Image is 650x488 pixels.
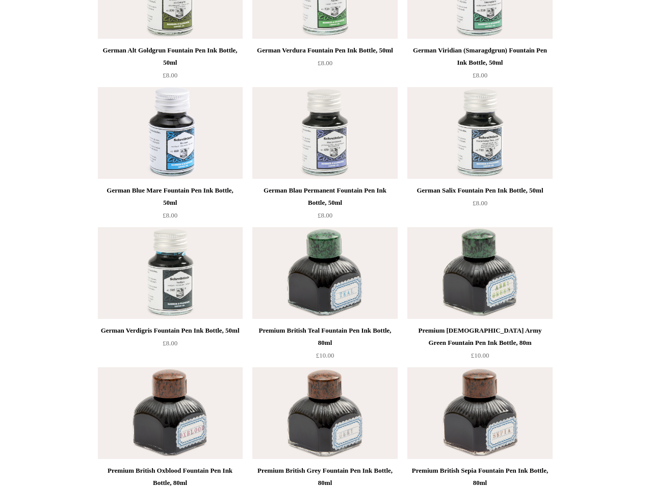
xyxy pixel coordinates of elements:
[407,367,552,459] img: Premium British Sepia Fountain Pen Ink Bottle, 80ml
[98,367,243,459] img: Premium British Oxblood Fountain Pen Ink Bottle, 80ml
[407,324,552,366] a: Premium [DEMOGRAPHIC_DATA] Army Green Fountain Pen Ink Bottle, 80m £10.00
[255,44,395,57] div: German Verdura Fountain Pen Ink Bottle, 50ml
[471,351,489,359] span: £10.00
[98,87,243,179] img: German Blue Mare Fountain Pen Ink Bottle, 50ml
[252,87,397,179] img: German Blau Permanent Fountain Pen Ink Bottle, 50ml
[252,227,397,319] a: Premium British Teal Fountain Pen Ink Bottle, 80ml Premium British Teal Fountain Pen Ink Bottle, ...
[407,227,552,319] img: Premium British Army Green Fountain Pen Ink Bottle, 80m
[252,367,397,459] img: Premium British Grey Fountain Pen Ink Bottle, 80ml
[410,184,550,197] div: German Salix Fountain Pen Ink Bottle, 50ml
[255,184,395,209] div: German Blau Permanent Fountain Pen Ink Bottle, 50ml
[407,184,552,226] a: German Salix Fountain Pen Ink Bottle, 50ml £8.00
[163,339,177,347] span: £8.00
[100,44,240,69] div: German Alt Goldgrun Fountain Pen Ink Bottle, 50ml
[98,184,243,226] a: German Blue Mare Fountain Pen Ink Bottle, 50ml £8.00
[407,87,552,179] a: German Salix Fountain Pen Ink Bottle, 50ml German Salix Fountain Pen Ink Bottle, 50ml
[98,227,243,319] a: German Verdigris Fountain Pen Ink Bottle, 50ml German Verdigris Fountain Pen Ink Bottle, 50ml
[316,351,334,359] span: £10.00
[252,87,397,179] a: German Blau Permanent Fountain Pen Ink Bottle, 50ml German Blau Permanent Fountain Pen Ink Bottle...
[163,71,177,79] span: £8.00
[98,87,243,179] a: German Blue Mare Fountain Pen Ink Bottle, 50ml German Blue Mare Fountain Pen Ink Bottle, 50ml
[98,324,243,366] a: German Verdigris Fountain Pen Ink Bottle, 50ml £8.00
[318,59,332,67] span: £8.00
[473,199,487,207] span: £8.00
[473,71,487,79] span: £8.00
[100,324,240,337] div: German Verdigris Fountain Pen Ink Bottle, 50ml
[163,211,177,219] span: £8.00
[255,324,395,349] div: Premium British Teal Fountain Pen Ink Bottle, 80ml
[410,44,550,69] div: German Viridian (Smaragdgrun) Fountain Pen Ink Bottle, 50ml
[252,324,397,366] a: Premium British Teal Fountain Pen Ink Bottle, 80ml £10.00
[252,227,397,319] img: Premium British Teal Fountain Pen Ink Bottle, 80ml
[98,227,243,319] img: German Verdigris Fountain Pen Ink Bottle, 50ml
[407,227,552,319] a: Premium British Army Green Fountain Pen Ink Bottle, 80m Premium British Army Green Fountain Pen I...
[407,44,552,86] a: German Viridian (Smaragdgrun) Fountain Pen Ink Bottle, 50ml £8.00
[100,184,240,209] div: German Blue Mare Fountain Pen Ink Bottle, 50ml
[252,184,397,226] a: German Blau Permanent Fountain Pen Ink Bottle, 50ml £8.00
[98,367,243,459] a: Premium British Oxblood Fountain Pen Ink Bottle, 80ml Premium British Oxblood Fountain Pen Ink Bo...
[318,211,332,219] span: £8.00
[407,367,552,459] a: Premium British Sepia Fountain Pen Ink Bottle, 80ml Premium British Sepia Fountain Pen Ink Bottle...
[407,87,552,179] img: German Salix Fountain Pen Ink Bottle, 50ml
[252,367,397,459] a: Premium British Grey Fountain Pen Ink Bottle, 80ml Premium British Grey Fountain Pen Ink Bottle, ...
[252,44,397,86] a: German Verdura Fountain Pen Ink Bottle, 50ml £8.00
[98,44,243,86] a: German Alt Goldgrun Fountain Pen Ink Bottle, 50ml £8.00
[410,324,550,349] div: Premium [DEMOGRAPHIC_DATA] Army Green Fountain Pen Ink Bottle, 80m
